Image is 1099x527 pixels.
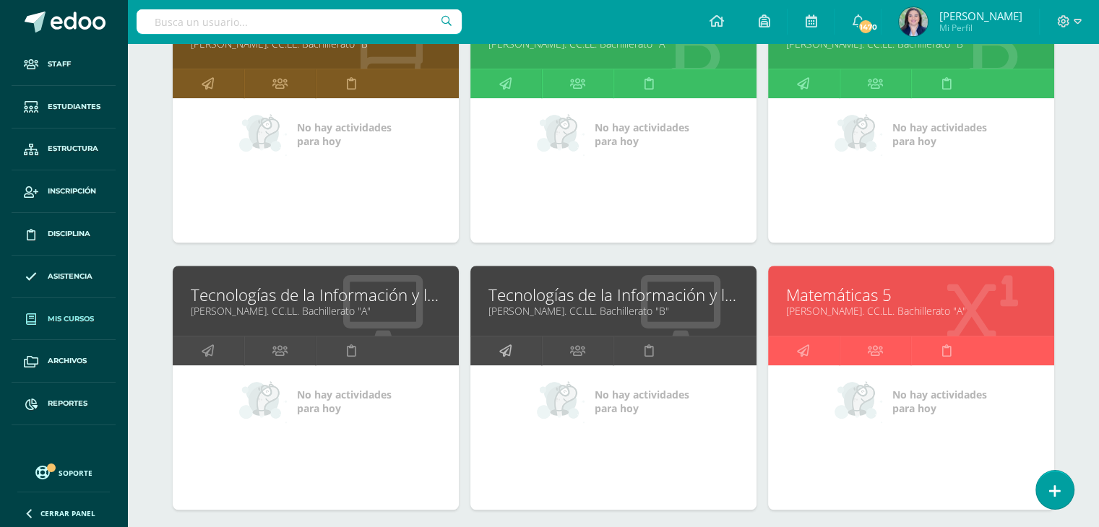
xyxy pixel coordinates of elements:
span: No hay actividades para hoy [297,121,392,148]
span: Inscripción [48,186,96,197]
a: [PERSON_NAME]. CC.LL. Bachillerato "A" [786,304,1036,318]
a: Tecnologías de la Información y la Comunicación 5 [488,284,738,306]
img: no_activities_small.png [537,113,585,156]
span: Estudiantes [48,101,100,113]
a: [PERSON_NAME]. CC.LL. Bachillerato "B" [191,37,441,51]
span: Asistencia [48,271,92,282]
a: Estructura [12,129,116,171]
span: [PERSON_NAME] [939,9,1022,23]
span: Staff [48,58,71,70]
span: No hay actividades para hoy [595,121,689,148]
span: 1470 [858,19,874,35]
img: no_activities_small.png [835,380,882,423]
span: Disciplina [48,228,90,240]
a: Asistencia [12,256,116,298]
img: no_activities_small.png [537,380,585,423]
a: Estudiantes [12,86,116,129]
span: Estructura [48,143,98,154]
a: Archivos [12,340,116,383]
a: [PERSON_NAME]. CC.LL. Bachillerato "A" [191,304,441,318]
a: Tecnologías de la Información y la Comunicación 5 [191,284,441,306]
span: No hay actividades para hoy [297,388,392,415]
span: No hay actividades para hoy [892,388,987,415]
img: no_activities_small.png [835,113,882,156]
a: [PERSON_NAME]. CC.LL. Bachillerato "A" [488,37,738,51]
a: Inscripción [12,170,116,213]
span: Reportes [48,398,87,409]
a: Staff [12,43,116,86]
a: Matemáticas 5 [786,284,1036,306]
img: 5906865b528be9ca3f0fa4c27820edfe.png [899,7,928,36]
span: Archivos [48,355,87,367]
span: Mis cursos [48,313,94,325]
span: No hay actividades para hoy [595,388,689,415]
span: Soporte [59,468,92,478]
input: Busca un usuario... [137,9,462,34]
a: Soporte [17,462,110,482]
a: Reportes [12,383,116,425]
span: Cerrar panel [40,508,95,518]
a: Disciplina [12,213,116,256]
span: Mi Perfil [939,22,1022,34]
span: No hay actividades para hoy [892,121,987,148]
img: no_activities_small.png [239,113,287,156]
a: [PERSON_NAME]. CC.LL. Bachillerato "B" [488,304,738,318]
a: Mis cursos [12,298,116,341]
a: [PERSON_NAME]. CC.LL. Bachillerato "B" [786,37,1036,51]
img: no_activities_small.png [239,380,287,423]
